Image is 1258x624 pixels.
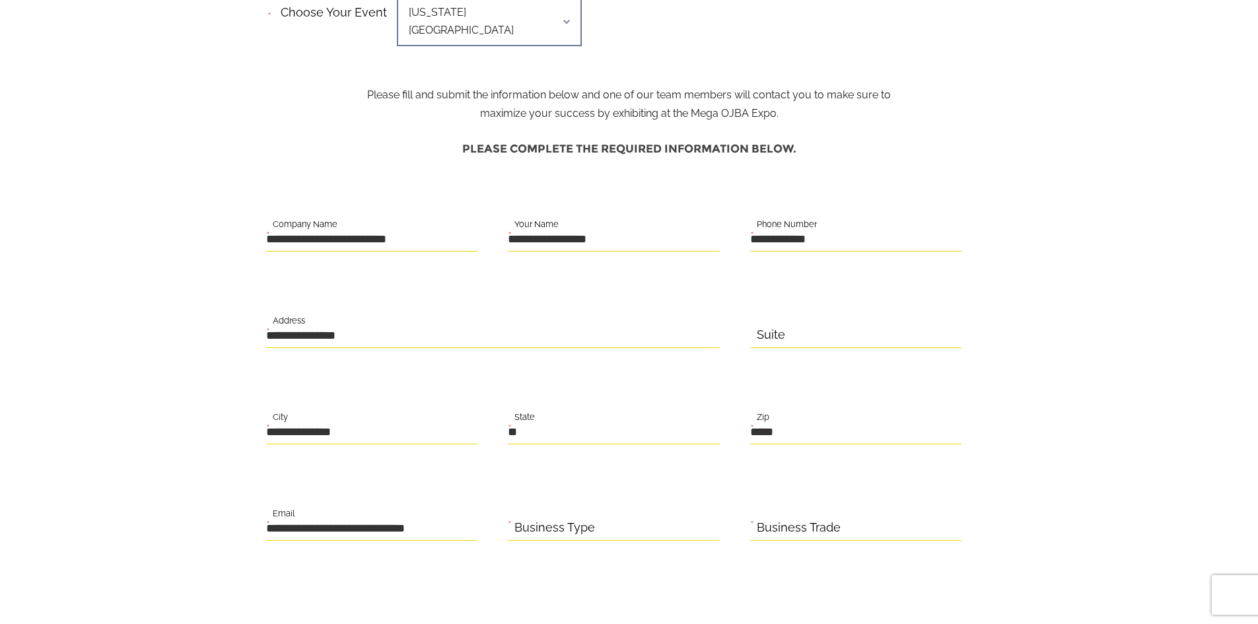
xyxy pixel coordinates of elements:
[273,217,337,232] label: Company Name
[217,7,248,38] div: Minimize live chat window
[193,407,240,425] em: Submit
[17,122,241,151] input: Enter your last name
[757,518,841,538] label: Business Trade
[273,314,305,328] label: Address
[273,410,288,425] label: City
[757,325,785,345] label: Suite
[514,217,559,232] label: Your Name
[357,1,901,123] p: Please fill and submit the information below and one of our team members will contact you to make...
[514,410,535,425] label: State
[757,217,817,232] label: Phone Number
[17,161,241,190] input: Enter your email address
[17,200,241,396] textarea: Type your message and click 'Submit'
[514,518,595,538] label: Business Type
[266,136,993,162] h4: Please complete the required information below.
[69,74,222,91] div: Leave a message
[757,410,769,425] label: Zip
[273,506,295,521] label: Email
